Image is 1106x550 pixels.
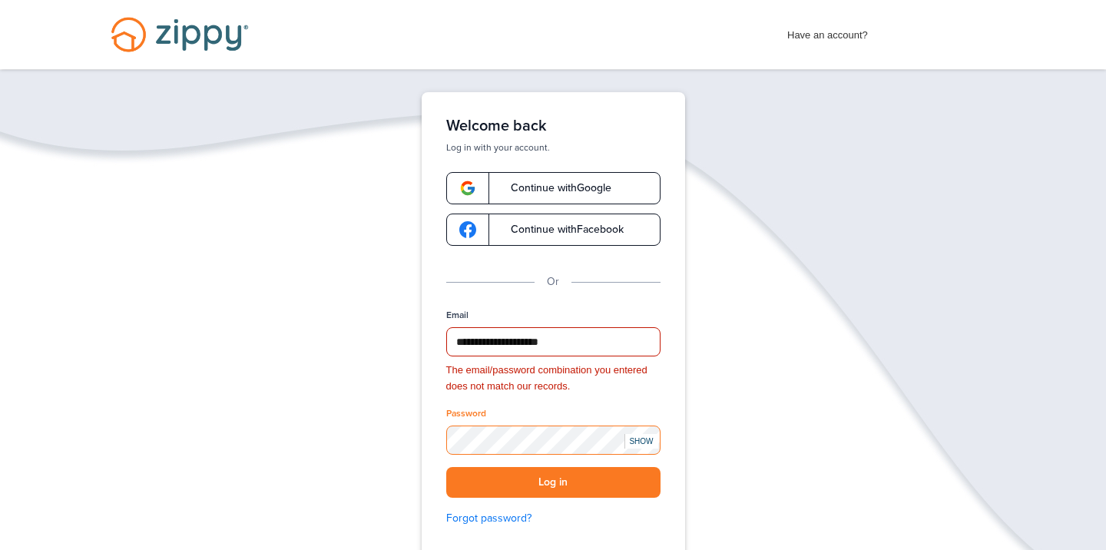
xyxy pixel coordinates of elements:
label: Email [446,309,469,322]
img: google-logo [459,221,476,238]
input: Password [446,426,661,455]
div: The email/password combination you entered does not match our records. [446,363,661,395]
img: google-logo [459,180,476,197]
p: Log in with your account. [446,141,661,154]
label: Password [446,407,486,420]
button: Log in [446,467,661,499]
a: google-logoContinue withGoogle [446,172,661,204]
span: Continue with Google [495,183,611,194]
span: Continue with Facebook [495,224,624,235]
span: Have an account? [787,19,868,44]
p: Or [547,273,559,290]
h1: Welcome back [446,117,661,135]
input: Email [446,327,661,356]
a: google-logoContinue withFacebook [446,214,661,246]
a: Forgot password? [446,510,661,527]
div: SHOW [624,434,658,449]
